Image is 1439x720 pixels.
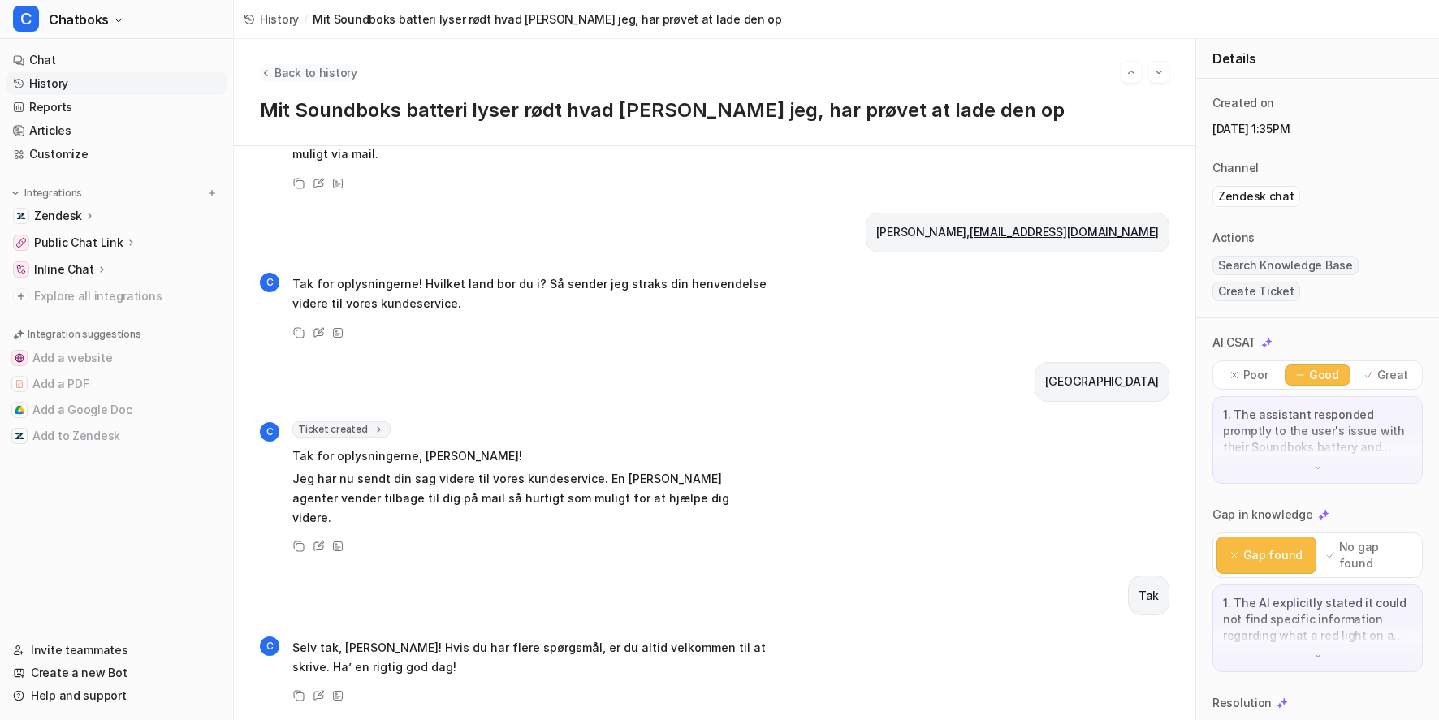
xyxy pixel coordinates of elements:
img: Previous session [1126,65,1137,80]
p: Great [1377,367,1409,383]
img: down-arrow [1312,650,1324,662]
p: Actions [1212,230,1255,246]
p: Integrations [24,187,82,200]
a: Help and support [6,684,227,707]
span: C [260,273,279,292]
span: C [260,422,279,442]
span: History [260,11,299,28]
img: Add a website [15,353,24,363]
p: Zendesk chat [1218,188,1294,205]
img: explore all integrations [13,288,29,304]
button: Add a Google DocAdd a Google Doc [6,397,227,423]
img: down-arrow [1312,462,1324,473]
p: Zendesk [34,208,82,224]
a: Reports [6,96,227,119]
p: Integration suggestions [28,327,140,342]
span: Mit Soundboks batteri lyser rødt hvad [PERSON_NAME] jeg, har prøvet at lade den op [313,11,782,28]
p: Public Chat Link [34,235,123,251]
p: Poor [1243,367,1268,383]
button: Go to previous session [1121,62,1142,83]
p: No gap found [1339,539,1411,571]
span: Chatboks [49,8,109,31]
a: Chat [6,49,227,71]
p: Gap found [1243,547,1303,563]
span: Create Ticket [1212,282,1300,301]
span: Ticket created [292,421,391,438]
img: expand menu [10,188,21,199]
p: Created on [1212,95,1274,111]
a: Explore all integrations [6,285,227,308]
button: Back to history [260,64,357,81]
button: Go to next session [1148,62,1169,83]
a: Create a new Bot [6,662,227,684]
p: Tak [1139,586,1159,606]
p: Gap in knowledge [1212,507,1313,523]
button: Add to ZendeskAdd to Zendesk [6,423,227,449]
a: History [6,72,227,95]
p: 1. The assistant responded promptly to the user's issue with their Soundboks battery and attempte... [1223,407,1412,455]
p: AI CSAT [1212,334,1256,351]
img: Next session [1153,65,1165,80]
button: Add a websiteAdd a website [6,345,227,371]
a: History [244,11,299,28]
p: Selv tak, [PERSON_NAME]! Hvis du har flere spørgsmål, er du altid velkommen til at skrive. Ha’ en... [292,638,767,677]
a: [EMAIL_ADDRESS][DOMAIN_NAME] [970,225,1159,239]
a: Articles [6,119,227,142]
img: Add a Google Doc [15,405,24,415]
p: Resolution [1212,695,1272,711]
img: Zendesk [16,211,26,221]
span: C [260,636,279,656]
p: Tak for oplysningerne, [PERSON_NAME]! [292,446,767,466]
p: [GEOGRAPHIC_DATA] [1045,372,1159,391]
p: 1. The AI explicitly stated it could not find specific information regarding what a red light on ... [1223,595,1412,644]
h1: Mit Soundboks batteri lyser rødt hvad [PERSON_NAME] jeg, har prøvet at lade den op [260,99,1169,123]
img: Public Chat Link [16,238,26,248]
p: Inline Chat [34,261,94,278]
p: [DATE] 1:35PM [1212,121,1423,137]
span: Explore all integrations [34,283,220,309]
img: Add a PDF [15,379,24,389]
a: Invite teammates [6,639,227,662]
span: Search Knowledge Base [1212,256,1359,275]
p: Tak for oplysningerne! Hvilket land bor du i? Så sender jeg straks din henvendelse videre til vor... [292,274,767,313]
button: Add a PDFAdd a PDF [6,371,227,397]
span: Back to history [274,64,357,81]
a: Customize [6,143,227,166]
span: / [304,11,308,28]
p: Good [1309,367,1339,383]
img: menu_add.svg [206,188,218,199]
p: Channel [1212,160,1259,176]
p: Jeg har nu sendt din sag videre til vores kundeservice. En [PERSON_NAME] agenter vender tilbage t... [292,469,767,528]
button: Integrations [6,185,87,201]
div: Details [1196,39,1439,79]
span: C [13,6,39,32]
img: Add to Zendesk [15,431,24,441]
p: [PERSON_NAME], [876,222,1159,242]
img: Inline Chat [16,265,26,274]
